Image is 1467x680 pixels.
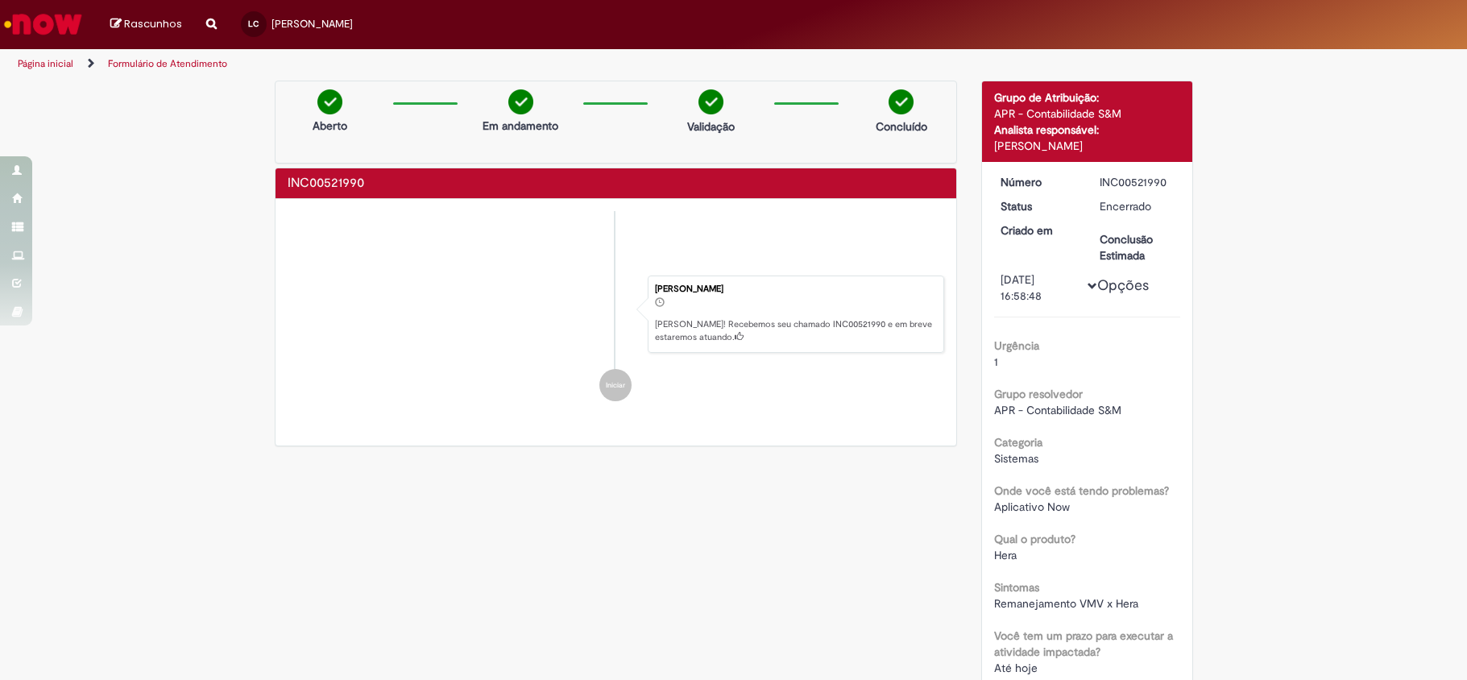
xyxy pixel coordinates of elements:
[994,483,1169,498] b: Onde você está tendo problemas?
[988,174,1088,190] dt: Número
[994,138,1180,154] div: [PERSON_NAME]
[1100,174,1175,190] div: INC00521990
[655,284,935,294] div: [PERSON_NAME]
[994,532,1075,546] b: Qual o produto?
[994,338,1039,353] b: Urgência
[248,19,259,29] span: LC
[2,8,85,40] img: ServiceNow
[655,318,935,343] p: [PERSON_NAME]! Recebemos seu chamado INC00521990 e em breve estaremos atuando.
[483,118,558,134] p: Em andamento
[994,435,1042,450] b: Categoria
[288,276,945,353] li: Bruno Neri Colombi
[994,403,1121,417] span: APR - Contabilidade S&M
[508,89,533,114] img: check-circle-green.png
[994,106,1180,122] div: APR - Contabilidade S&M
[876,118,927,135] p: Concluído
[994,500,1070,514] span: Aplicativo Now
[994,580,1039,595] b: Sintomas
[994,661,1038,675] span: Até hoje
[988,198,1088,214] dt: Status
[698,89,723,114] img: check-circle-green.png
[18,57,73,70] a: Página inicial
[994,122,1180,138] div: Analista responsável:
[994,387,1083,401] b: Grupo resolvedor
[889,89,914,114] img: check-circle-green.png
[271,17,353,31] span: [PERSON_NAME]
[124,16,182,31] span: Rascunhos
[994,628,1173,659] b: Você tem um prazo para executar a atividade impactada?
[988,222,1088,238] dt: Criado em
[994,355,998,369] span: 1
[1100,198,1175,214] div: Encerrado
[108,57,227,70] a: Formulário de Atendimento
[1001,272,1075,304] div: [DATE] 16:58:48
[994,596,1138,611] span: Remanejamento VMV x Hera
[994,451,1038,466] span: Sistemas
[994,89,1180,106] div: Grupo de Atribuição:
[313,118,347,134] p: Aberto
[110,17,182,32] a: Rascunhos
[687,118,735,135] p: Validação
[317,89,342,114] img: check-circle-green.png
[12,49,966,79] ul: Trilhas de página
[288,211,945,417] ul: Histórico de tíquete
[288,176,364,191] h2: INC00521990 Histórico de tíquete
[1088,231,1187,263] dt: Conclusão Estimada
[994,548,1017,562] span: Hera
